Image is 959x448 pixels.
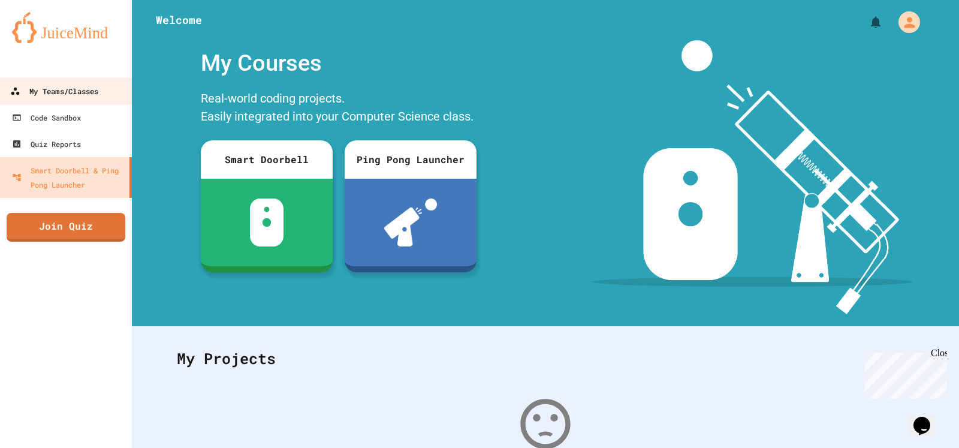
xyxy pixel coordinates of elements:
div: Smart Doorbell [201,140,333,179]
div: My Notifications [846,12,886,32]
div: Chat with us now!Close [5,5,83,76]
div: Ping Pong Launcher [345,140,477,179]
iframe: chat widget [860,348,947,399]
img: logo-orange.svg [12,12,120,43]
div: My Teams/Classes [10,84,98,99]
img: ppl-with-ball.png [384,199,438,246]
img: sdb-white.svg [250,199,284,246]
div: Quiz Reports [12,137,81,151]
div: Real-world coding projects. Easily integrated into your Computer Science class. [195,86,482,131]
img: banner-image-my-projects.png [592,40,913,314]
a: Join Quiz [7,213,125,242]
div: My Courses [195,40,482,86]
div: Code Sandbox [12,110,81,125]
iframe: chat widget [909,400,947,436]
div: My Projects [165,335,926,382]
div: Smart Doorbell & Ping Pong Launcher [12,163,125,192]
div: My Account [886,8,923,36]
